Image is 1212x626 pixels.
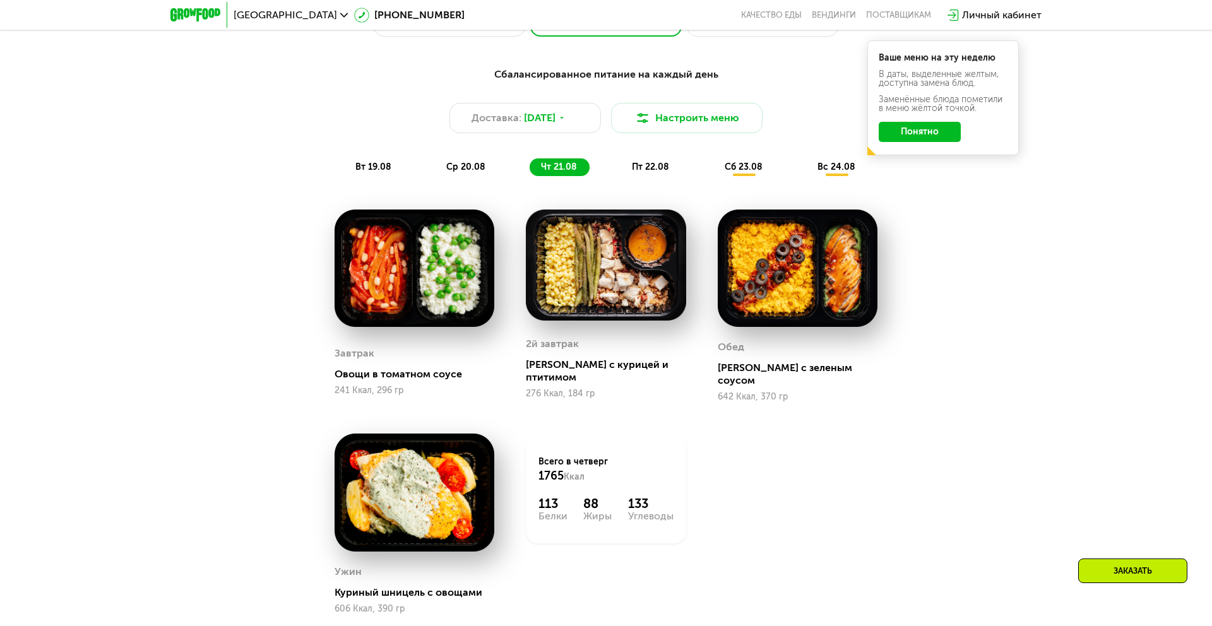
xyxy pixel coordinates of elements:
[718,338,744,357] div: Обед
[524,110,555,126] span: [DATE]
[632,162,669,172] span: пт 22.08
[628,511,674,521] div: Углеводы
[335,586,504,599] div: Куриный шницель с овощами
[879,70,1007,88] div: В даты, выделенные желтым, доступна замена блюд.
[962,8,1042,23] div: Личный кабинет
[718,362,888,387] div: [PERSON_NAME] с зеленым соусом
[583,511,612,521] div: Жиры
[526,358,696,384] div: [PERSON_NAME] с курицей и птитимом
[234,10,337,20] span: [GEOGRAPHIC_DATA]
[628,496,674,511] div: 133
[879,95,1007,113] div: Заменённые блюда пометили в меню жёлтой точкой.
[812,10,856,20] a: Вендинги
[583,496,612,511] div: 88
[472,110,521,126] span: Доставка:
[741,10,802,20] a: Качество еды
[538,469,564,483] span: 1765
[1078,558,1187,583] div: Заказать
[718,392,877,402] div: 642 Ккал, 370 гр
[541,162,577,172] span: чт 21.08
[335,368,504,381] div: Овощи в томатном соусе
[526,389,686,399] div: 276 Ккал, 184 гр
[817,162,855,172] span: вс 24.08
[538,456,673,483] div: Всего в четверг
[355,162,391,172] span: вт 19.08
[564,471,585,482] span: Ккал
[879,54,1007,62] div: Ваше меню на эту неделю
[879,122,961,142] button: Понятно
[538,511,567,521] div: Белки
[866,10,931,20] div: поставщикам
[354,8,465,23] a: [PHONE_NUMBER]
[538,496,567,511] div: 113
[446,162,485,172] span: ср 20.08
[335,562,362,581] div: Ужин
[335,344,374,363] div: Завтрак
[526,334,579,353] div: 2й завтрак
[335,604,494,614] div: 606 Ккал, 390 гр
[725,162,763,172] span: сб 23.08
[232,67,980,83] div: Сбалансированное питание на каждый день
[335,386,494,396] div: 241 Ккал, 296 гр
[611,103,763,133] button: Настроить меню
